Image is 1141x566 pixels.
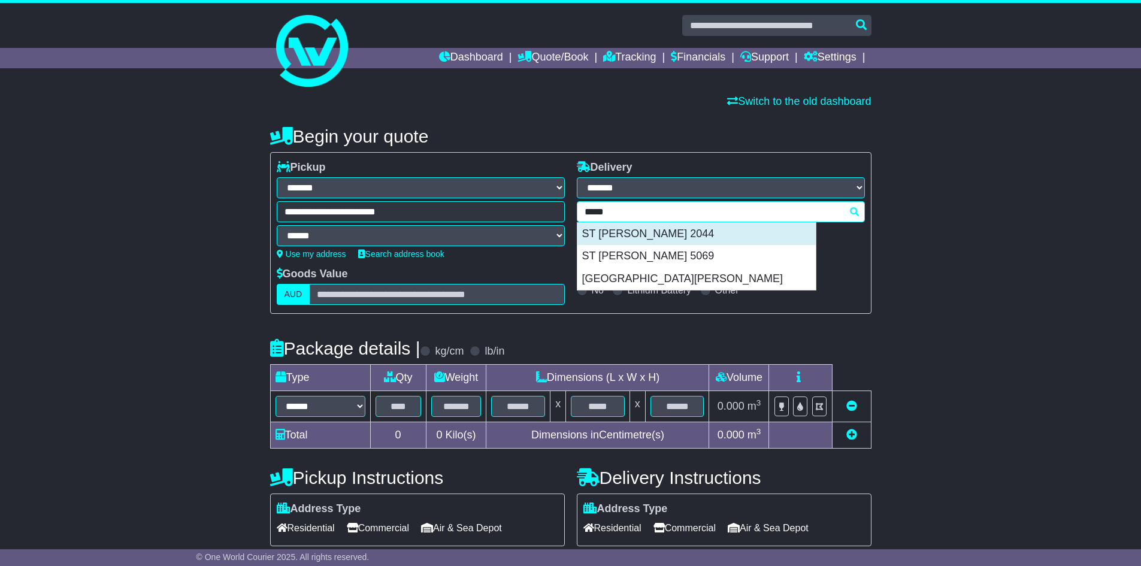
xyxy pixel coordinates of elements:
label: kg/cm [435,345,464,358]
label: Pickup [277,161,326,174]
span: 0 [436,429,442,441]
span: 0.000 [718,400,744,412]
div: [GEOGRAPHIC_DATA][PERSON_NAME] [577,268,816,290]
a: Quote/Book [517,48,588,68]
a: Tracking [603,48,656,68]
sup: 3 [756,427,761,436]
span: m [747,400,761,412]
td: Total [270,422,370,449]
td: Weight [426,365,486,391]
a: Switch to the old dashboard [727,95,871,107]
typeahead: Please provide city [577,201,865,222]
label: Address Type [583,503,668,516]
span: m [747,429,761,441]
h4: Begin your quote [270,126,871,146]
div: ST [PERSON_NAME] 2044 [577,223,816,246]
span: Residential [583,519,641,537]
label: Delivery [577,161,632,174]
td: Qty [370,365,426,391]
td: x [629,391,645,422]
span: Commercial [653,519,716,537]
div: ST [PERSON_NAME] 5069 [577,245,816,268]
label: Address Type [277,503,361,516]
td: 0 [370,422,426,449]
span: © One World Courier 2025. All rights reserved. [196,552,370,562]
a: Financials [671,48,725,68]
label: AUD [277,284,310,305]
span: 0.000 [718,429,744,441]
label: lb/in [485,345,504,358]
span: Commercial [347,519,409,537]
td: Dimensions (L x W x H) [486,365,709,391]
td: Volume [709,365,769,391]
span: Air & Sea Depot [728,519,809,537]
td: Kilo(s) [426,422,486,449]
a: Add new item [846,429,857,441]
a: Dashboard [439,48,503,68]
a: Use my address [277,249,346,259]
td: Type [270,365,370,391]
td: Dimensions in Centimetre(s) [486,422,709,449]
h4: Package details | [270,338,420,358]
span: Residential [277,519,335,537]
h4: Delivery Instructions [577,468,871,488]
a: Settings [804,48,856,68]
h4: Pickup Instructions [270,468,565,488]
label: Goods Value [277,268,348,281]
span: Air & Sea Depot [421,519,502,537]
td: x [550,391,566,422]
a: Support [740,48,789,68]
a: Remove this item [846,400,857,412]
sup: 3 [756,398,761,407]
a: Search address book [358,249,444,259]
